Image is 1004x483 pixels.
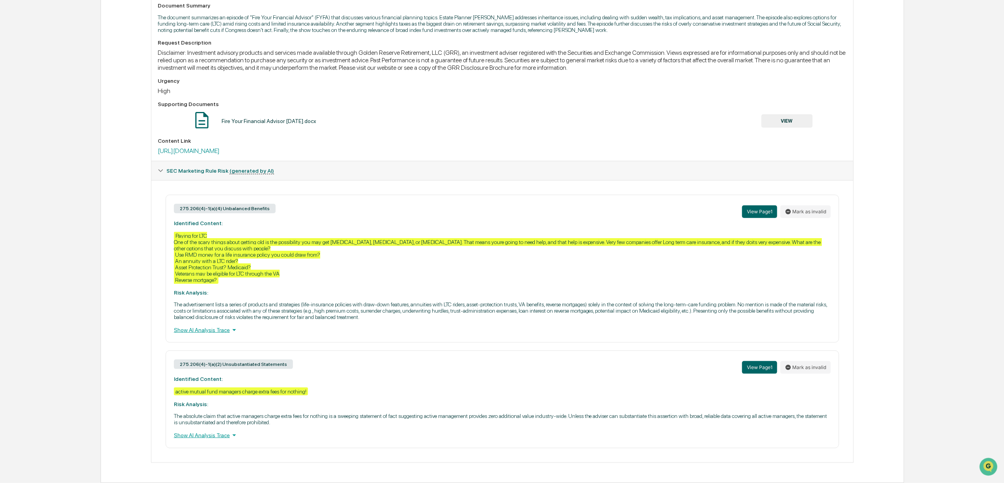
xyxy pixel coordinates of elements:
button: Mark as invalid [780,205,831,218]
strong: Identified Content: [174,376,223,382]
button: View Page1 [742,205,777,218]
div: Request Description [158,39,847,46]
div: active mutual fund managers charge extra fees for nothing! [174,388,308,395]
iframe: Open customer support [979,457,1000,478]
button: Mark as invalid [780,361,831,374]
button: VIEW [761,114,813,128]
img: 1746055101610-c473b297-6a78-478c-a979-82029cc54cd1 [8,61,22,75]
div: 🔎 [8,116,14,122]
div: Show AI Analysis Trace [174,326,831,334]
div: Content Link [158,138,847,144]
p: The document summarizes an episode of "Fire Your Financial Advisor" (FYFA) that discusses various... [158,14,847,33]
p: The absolute claim that active managers charge extra fees for nothing is a sweeping statement of ... [174,413,831,425]
span: SEC Marketing Rule Risk [166,168,274,174]
input: Clear [21,36,130,45]
a: 🗄️Attestations [54,97,101,111]
div: Show AI Analysis Trace [174,431,831,440]
strong: Risk Analysis: [174,401,208,407]
div: Disclaimer: Investment advisory products and services made available through Golden Reserve Retir... [158,49,847,71]
a: 🖐️Preclearance [5,97,54,111]
p: The advertisement lists a series of products and strategies (life-insurance policies with draw-do... [174,301,831,320]
p: How can we help? [8,17,144,30]
span: Preclearance [16,100,51,108]
div: 275.206(4)-1(a)(4) Unbalanced Benefits [174,204,276,213]
div: 275.206(4)-1(a)(2) Unsubstantiated Statements [174,360,293,369]
div: Paying for LTC One of the scary things about getting old is the possibility you may get [MEDICAL_... [174,232,822,284]
u: (generated by AI) [230,168,274,174]
div: Document Summary [158,2,847,9]
strong: Identified Content: [174,220,223,226]
div: High [158,87,847,95]
div: We're available if you need us! [27,69,100,75]
div: Start new chat [27,61,129,69]
div: Supporting Documents [158,101,847,107]
strong: Risk Analysis: [174,289,208,296]
div: SEC Marketing Rule Risk (generated by AI) [151,161,853,180]
button: Start new chat [134,63,144,73]
div: 🖐️ [8,101,14,107]
a: [URL][DOMAIN_NAME] [158,147,220,155]
div: 🗄️ [57,101,63,107]
span: Data Lookup [16,115,50,123]
span: Attestations [65,100,98,108]
div: Fire Your Financial Advisor [DATE].docx [222,118,316,124]
button: View Page1 [742,361,777,374]
a: Powered byPylon [56,134,95,140]
div: Urgency [158,78,847,84]
a: 🔎Data Lookup [5,112,53,126]
img: Document Icon [192,110,212,130]
div: Document Summary (generated by AI) [151,180,853,462]
span: Pylon [78,134,95,140]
